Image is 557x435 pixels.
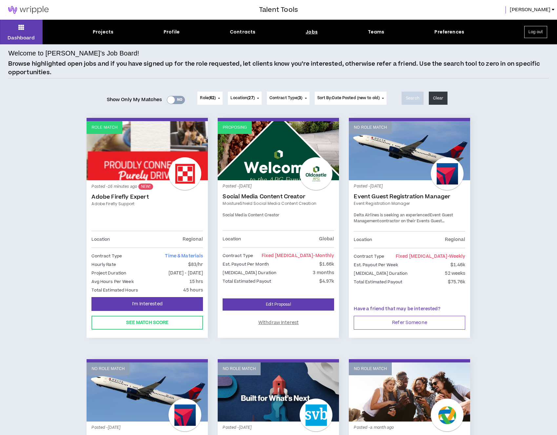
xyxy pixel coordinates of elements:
[319,278,334,285] p: $4.97k
[349,121,470,180] a: No Role Match
[91,124,117,131] p: Role Match
[164,29,180,35] div: Profile
[197,92,223,105] button: Role(62)
[262,252,334,259] span: Fixed [MEDICAL_DATA]
[188,261,203,268] p: $83/hr
[354,184,465,189] p: Posted - [DATE]
[91,425,203,431] p: Posted - [DATE]
[91,201,203,207] a: Adobe Firefly Support
[91,278,133,285] p: Avg Hours Per Week
[429,92,448,105] button: Clear
[448,278,466,286] p: $75.76k
[8,48,139,58] h4: Welcome to [PERSON_NAME]’s Job Board!
[223,269,276,276] p: [MEDICAL_DATA] Duration
[524,26,547,38] button: Log out
[402,92,424,105] button: Search
[218,121,339,180] a: Proposing
[223,366,256,372] p: No Role Match
[223,425,334,431] p: Posted - [DATE]
[349,362,470,422] a: No Role Match
[223,252,253,259] p: Contract Type
[91,270,126,277] p: Project Duration
[354,201,465,207] a: Event Registration Manager
[354,425,465,431] p: Posted - a month ago
[313,252,334,259] span: - monthly
[223,261,269,268] p: Est. Payout Per Month
[450,261,466,269] p: $1.46k
[169,270,203,277] p: [DATE] - [DATE]
[258,320,299,326] span: Withdraw Interest
[91,297,203,311] button: I'm Interested
[8,34,35,41] p: Dashboard
[200,95,216,101] span: Role ( )
[354,193,465,200] a: Event Guest Registration Manager
[228,92,261,105] button: Location(27)
[319,235,334,243] p: Global
[91,236,110,243] p: Location
[132,301,163,307] span: I'm Interested
[189,278,203,285] p: 15 hrs
[223,316,334,330] button: Withdraw Interest
[368,29,385,35] div: Teams
[91,287,138,294] p: Total Estimated Hours
[267,92,309,105] button: Contract Type(3)
[183,236,203,243] p: Regional
[218,362,339,422] a: No Role Match
[223,124,247,131] p: Proposing
[354,261,398,269] p: Est. Payout Per Week
[354,316,465,330] button: Refer Someone
[354,212,429,218] span: Delta Airlines is seeking an experienced
[354,236,372,243] p: Location
[223,298,334,311] a: Edit Proposal
[313,269,334,276] p: 3 months
[223,235,241,243] p: Location
[87,362,208,422] a: No Role Match
[87,121,208,180] a: Role Match
[396,253,466,260] span: Fixed [MEDICAL_DATA]
[317,95,380,101] span: Sort By: Date Posted (new to old)
[354,253,384,260] p: Contract Type
[223,278,271,285] p: Total Estimated Payout
[259,5,298,15] h3: Talent Tools
[354,124,387,131] p: No Role Match
[183,287,203,294] p: 45 hours
[269,95,303,101] span: Contract Type ( )
[91,194,203,200] a: Adobe Firefly Expert
[210,95,214,101] span: 62
[91,261,116,268] p: Hourly Rate
[354,366,387,372] p: No Role Match
[223,193,334,200] a: Social Media Content Creator
[354,270,408,277] p: [MEDICAL_DATA] Duration
[223,201,334,207] a: MoistureShield Social Media Content Creation
[230,29,255,35] div: Contracts
[93,29,113,35] div: Projects
[107,95,162,105] span: Show Only My Matches
[510,6,550,13] span: [PERSON_NAME]
[8,60,548,76] p: Browse highlighted open jobs and if you have signed up for the role requested, let clients know y...
[91,184,203,190] p: Posted - 16 minutes ago
[223,212,279,218] span: Social Media Content Creator
[315,92,387,105] button: Sort By:Date Posted (new to old)
[354,306,465,313] p: Have a friend that may be interested?
[434,29,464,35] div: Preferences
[445,270,465,277] p: 52 weeks
[223,184,334,189] p: Posted - [DATE]
[445,236,465,243] p: Regional
[354,278,402,286] p: Total Estimated Payout
[299,95,301,101] span: 3
[354,218,460,247] span: contractor on their Events Guest Management team. This a 40hrs/week position with 2-3 days in the...
[319,261,334,268] p: $1.66k
[91,252,122,260] p: Contract Type
[448,253,466,260] span: - weekly
[249,95,253,101] span: 27
[91,366,125,372] p: No Role Match
[165,253,203,259] span: Time & Materials
[138,184,153,190] sup: NEW!
[230,95,254,101] span: Location ( )
[91,316,203,330] button: See Match Score
[354,212,453,224] strong: Event Guest Management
